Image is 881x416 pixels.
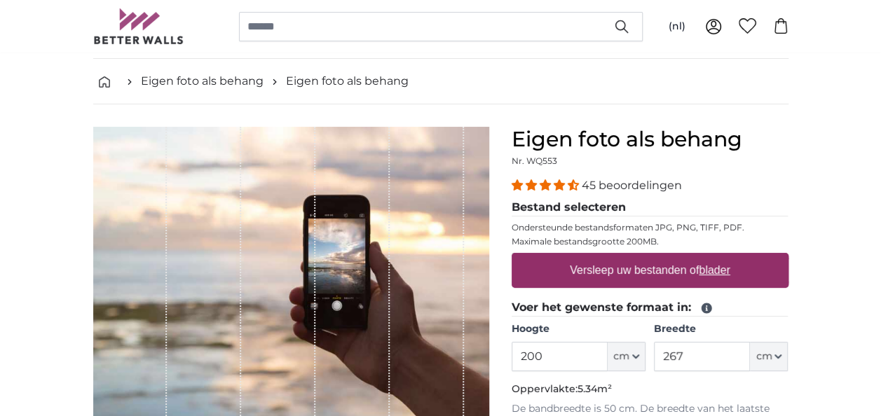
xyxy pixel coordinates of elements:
span: 4.36 stars [512,179,582,192]
legend: Voer het gewenste formaat in: [512,299,788,317]
img: Betterwalls [93,8,184,44]
span: 5.34m² [578,382,612,395]
button: cm [750,342,788,371]
a: Eigen foto als behang [141,73,264,90]
p: Maximale bestandsgrootte 200MB. [512,236,788,247]
button: cm [608,342,646,371]
span: 45 beoordelingen [582,179,682,192]
label: Breedte [654,322,788,336]
button: (nl) [657,14,697,39]
span: Nr. WQ553 [512,155,557,166]
h1: Eigen foto als behang [512,127,788,152]
span: cm [613,349,629,363]
p: Oppervlakte: [512,382,788,396]
span: cm [756,349,772,363]
p: Ondersteunde bestandsformaten JPG, PNG, TIFF, PDF. [512,222,788,233]
legend: Bestand selecteren [512,199,788,216]
nav: breadcrumbs [93,59,788,104]
a: Eigen foto als behang [286,73,409,90]
label: Versleep uw bestanden of [564,256,736,284]
label: Hoogte [512,322,646,336]
u: blader [699,264,730,276]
